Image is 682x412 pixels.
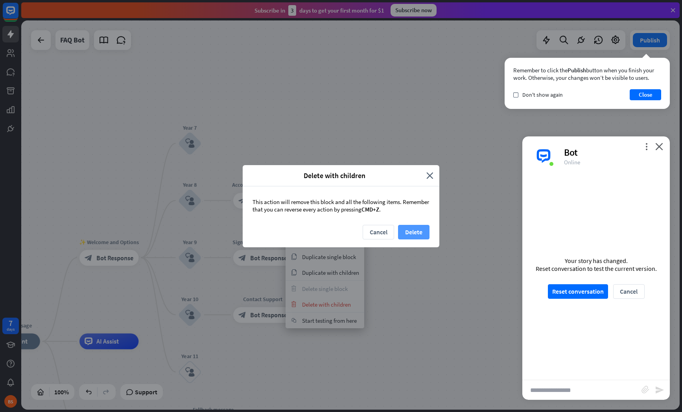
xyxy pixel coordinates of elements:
button: Delete [398,225,429,239]
i: more_vert [643,143,650,150]
button: Reset conversation [548,284,608,299]
div: Bot [564,146,660,158]
span: CMD+Z [361,206,379,213]
button: Close [630,89,661,100]
button: Cancel [363,225,394,239]
div: Online [564,158,660,166]
span: Delete with children [249,171,420,180]
button: Open LiveChat chat widget [6,3,30,27]
i: close [426,171,433,180]
span: Publish [568,66,586,74]
div: Remember to click the button when you finish your work. Otherwise, your changes won’t be visible ... [513,66,661,81]
div: Reset conversation to test the current version. [536,265,657,272]
button: Cancel [613,284,645,299]
div: Your story has changed. [536,257,657,265]
div: This action will remove this block and all the following items. Remember that you can reverse eve... [243,186,439,225]
i: close [655,143,663,150]
i: block_attachment [641,386,649,394]
span: Don't show again [522,91,563,98]
i: send [655,385,664,395]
